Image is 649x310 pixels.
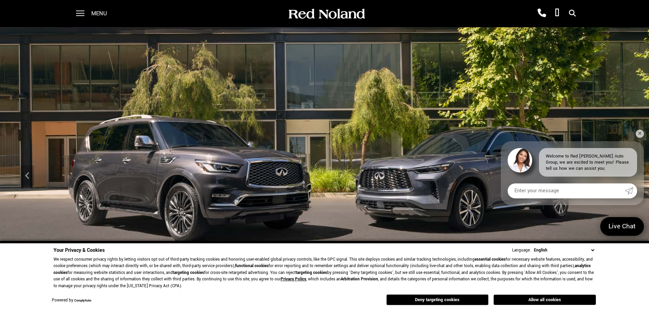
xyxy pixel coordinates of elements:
span: Your Privacy & Cookies [53,247,105,254]
span: Live Chat [605,222,639,231]
div: Previous [20,165,34,186]
strong: functional cookies [235,263,268,269]
a: Privacy Policy [281,276,306,282]
a: ComplyAuto [74,298,91,303]
div: Welcome to Red [PERSON_NAME] Auto Group, we are excited to meet you! Please tell us how we can as... [539,148,637,177]
strong: Arbitration Provision [341,276,378,282]
div: Powered by [52,298,91,303]
strong: targeting cookies [296,270,327,276]
strong: targeting cookies [173,270,204,276]
select: Language Select [532,247,596,254]
button: Allow all cookies [494,295,596,305]
strong: essential cookies [475,257,506,262]
a: Submit [625,183,637,198]
p: We respect consumer privacy rights by letting visitors opt out of third-party tracking cookies an... [53,256,596,290]
input: Enter your message [508,183,625,198]
button: Deny targeting cookies [386,294,489,305]
div: Language: [512,248,531,252]
img: Agent profile photo [508,148,532,173]
img: Red Noland Auto Group [287,8,366,20]
strong: analytics cookies [53,263,591,276]
a: Live Chat [600,217,644,236]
